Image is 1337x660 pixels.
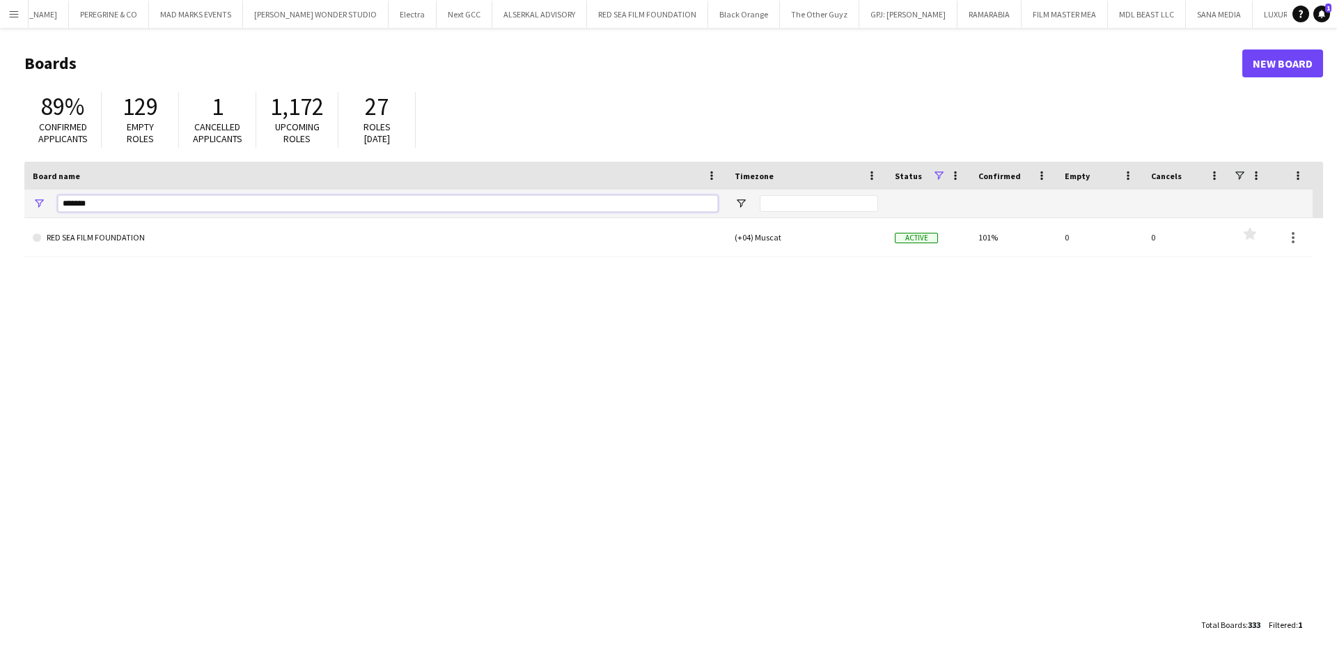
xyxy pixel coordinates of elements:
button: RAMARABIA [957,1,1022,28]
span: Cancelled applicants [193,121,242,145]
span: 1,172 [270,91,324,122]
span: Cancels [1151,171,1182,181]
div: 101% [970,218,1056,256]
button: GPJ: [PERSON_NAME] [859,1,957,28]
span: Board name [33,171,80,181]
div: 0 [1056,218,1143,256]
button: Black Orange [708,1,780,28]
button: ALSERKAL ADVISORY [492,1,587,28]
span: Empty [1065,171,1090,181]
span: 89% [41,91,84,122]
button: [PERSON_NAME] WONDER STUDIO [243,1,389,28]
button: Open Filter Menu [33,197,45,210]
button: MAD MARKS EVENTS [149,1,243,28]
span: 1 [1325,3,1331,13]
a: RED SEA FILM FOUNDATION [33,218,718,257]
span: Confirmed applicants [38,121,88,145]
button: Next GCC [437,1,492,28]
button: SANA MEDIA [1186,1,1253,28]
button: Open Filter Menu [735,197,747,210]
span: Confirmed [978,171,1021,181]
button: PEREGRINE & CO [69,1,149,28]
span: 333 [1248,620,1260,630]
div: : [1269,611,1302,638]
span: Timezone [735,171,774,181]
span: 1 [1298,620,1302,630]
span: 129 [123,91,158,122]
span: Empty roles [127,121,154,145]
a: New Board [1242,49,1323,77]
a: 1 [1313,6,1330,22]
button: Electra [389,1,437,28]
input: Board name Filter Input [58,195,718,212]
input: Timezone Filter Input [760,195,878,212]
span: 1 [212,91,224,122]
h1: Boards [24,53,1242,74]
span: 27 [365,91,389,122]
span: Status [895,171,922,181]
span: Roles [DATE] [363,121,391,145]
span: Filtered [1269,620,1296,630]
div: (+04) Muscat [726,218,886,256]
button: LUXURY KSA [1253,1,1318,28]
span: Total Boards [1201,620,1246,630]
button: The Other Guyz [780,1,859,28]
button: FILM MASTER MEA [1022,1,1108,28]
button: MDL BEAST LLC [1108,1,1186,28]
div: 0 [1143,218,1229,256]
span: Active [895,233,938,243]
div: : [1201,611,1260,638]
button: RED SEA FILM FOUNDATION [587,1,708,28]
span: Upcoming roles [275,121,320,145]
